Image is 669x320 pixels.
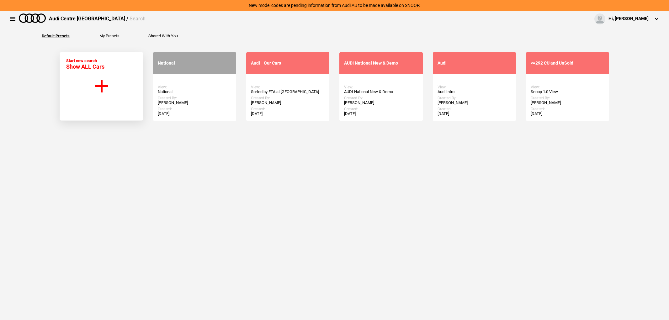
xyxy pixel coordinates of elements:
button: My Presets [99,34,119,38]
div: Snoop 1.0 View [531,89,604,94]
div: [PERSON_NAME] [251,100,325,105]
div: Sorted by ETA at [GEOGRAPHIC_DATA] [251,89,325,94]
div: View: [251,85,325,89]
div: View: [158,85,231,89]
div: National [158,60,231,66]
div: [DATE] [438,111,511,116]
div: Created By: [344,96,418,100]
div: Created By: [438,96,511,100]
div: Created: [251,107,325,111]
div: Hi, [PERSON_NAME] [608,16,649,22]
div: Created By: [531,96,604,100]
div: View: [438,85,511,89]
div: Created: [531,107,604,111]
div: Audi Centre [GEOGRAPHIC_DATA] / [49,15,146,22]
div: AUDI National New & Demo [344,60,418,66]
div: Created: [344,107,418,111]
div: View: [531,85,604,89]
div: View: [344,85,418,89]
div: [DATE] [251,111,325,116]
span: Show ALL Cars [66,63,104,70]
div: Created: [158,107,231,111]
button: Shared With You [148,34,178,38]
div: [PERSON_NAME] [438,100,511,105]
button: Default Presets [42,34,70,38]
div: Audi - Our Cars [251,60,325,66]
div: AUDI National New & Demo [344,89,418,94]
div: [PERSON_NAME] [531,100,604,105]
div: [DATE] [344,111,418,116]
div: Audi [438,60,511,66]
div: Created By: [158,96,231,100]
div: [PERSON_NAME] [158,100,231,105]
div: <=292 CU and UnSold [531,60,604,66]
img: audi.png [19,13,46,23]
div: National [158,89,231,94]
span: Search [130,16,146,22]
div: [DATE] [158,111,231,116]
div: Start new search [66,58,104,70]
div: [DATE] [531,111,604,116]
button: Start new search Show ALL Cars [60,52,143,121]
div: Created By: [251,96,325,100]
div: Created: [438,107,511,111]
div: [PERSON_NAME] [344,100,418,105]
div: Audi Intro [438,89,511,94]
